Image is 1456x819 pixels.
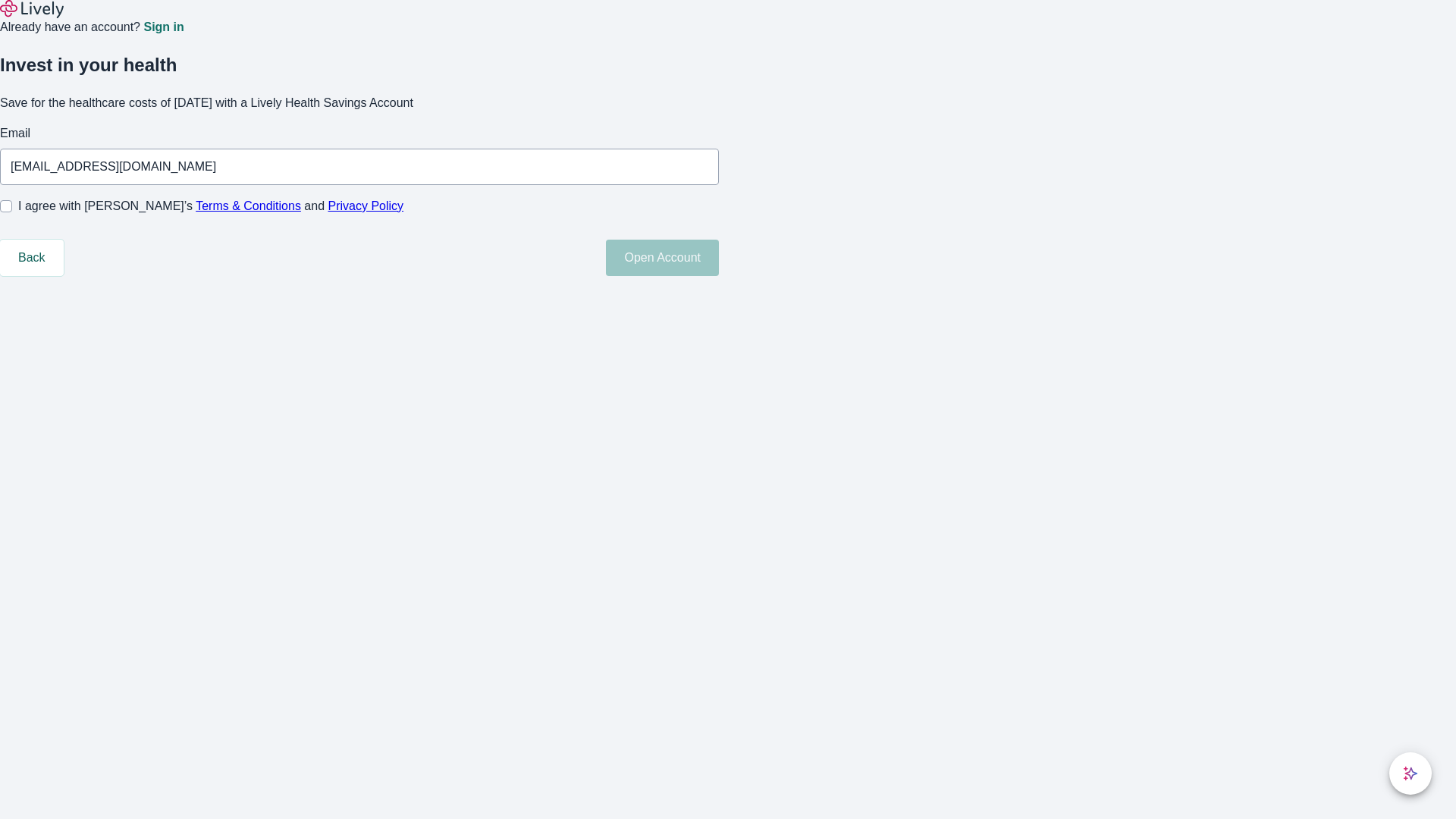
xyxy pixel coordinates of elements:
a: Privacy Policy [328,199,404,212]
button: chat [1389,752,1432,795]
span: I agree with [PERSON_NAME]’s and [18,197,403,215]
a: Sign in [143,21,184,33]
a: Terms & Conditions [196,199,301,212]
svg: Lively AI Assistant [1403,766,1418,781]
